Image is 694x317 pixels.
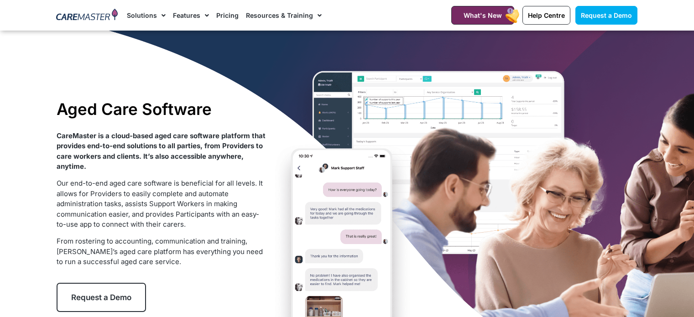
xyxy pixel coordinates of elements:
[464,11,502,19] span: What's New
[57,179,263,229] span: Our end-to-end aged care software is beneficial for all levels. It allows for Providers to easily...
[581,11,632,19] span: Request a Demo
[57,131,266,171] strong: CareMaster is a cloud-based aged care software platform that provides end-to-end solutions to all...
[451,6,514,25] a: What's New
[575,6,637,25] a: Request a Demo
[522,6,570,25] a: Help Centre
[71,293,131,302] span: Request a Demo
[56,9,118,22] img: CareMaster Logo
[57,237,263,266] span: From rostering to accounting, communication and training, [PERSON_NAME]’s aged care platform has ...
[57,99,266,119] h1: Aged Care Software
[528,11,565,19] span: Help Centre
[57,283,146,312] a: Request a Demo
